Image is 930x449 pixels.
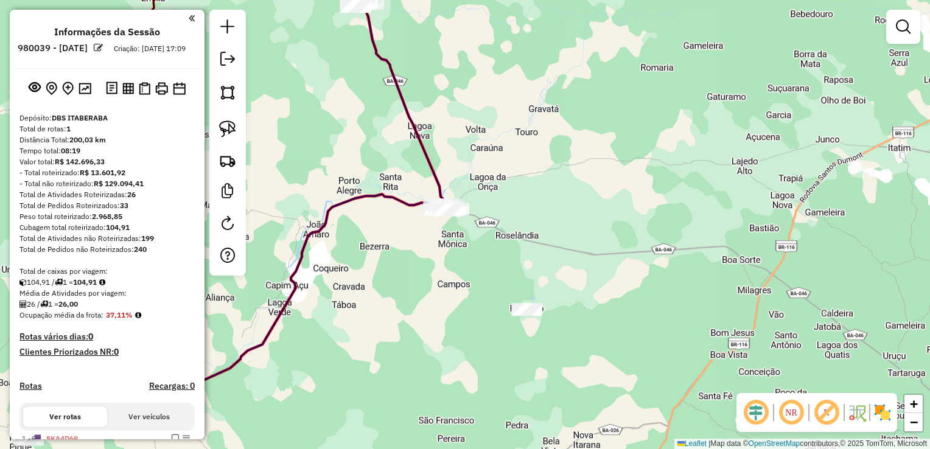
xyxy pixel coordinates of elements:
[19,266,195,277] div: Total de caixas por viagem:
[219,84,236,101] img: Selecionar atividades - polígono
[19,200,195,211] div: Total de Pedidos Roteirizados:
[215,179,240,206] a: Criar modelo
[19,113,195,124] div: Depósito:
[99,279,105,286] i: Meta Caixas/viagem: 1,00 Diferença: 103,91
[19,167,195,178] div: - Total roteirizado:
[741,398,771,427] span: Ocultar deslocamento
[432,204,463,216] div: Atividade não roteirizada - QUISQUI DA ELY (IAC
[19,156,195,167] div: Valor total:
[26,78,43,98] button: Exibir sessão original
[340,1,370,13] div: Atividade não roteirizada - BOX 38 FEIRA NOVA T
[19,244,195,255] div: Total de Pedidos não Roteirizados:
[19,288,195,299] div: Média de Atividades por viagem:
[69,135,106,144] strong: 200,03 km
[18,43,88,54] h6: 980039 - [DATE]
[19,277,195,288] div: 104,91 / 1 =
[904,413,923,431] a: Zoom out
[22,434,78,443] span: 1 -
[183,434,190,442] em: Opções
[94,43,103,52] em: Alterar nome da sessão
[136,80,153,97] button: Visualizar Romaneio
[120,80,136,96] button: Visualizar relatório de Roteirização
[88,331,93,342] strong: 0
[172,434,179,442] em: Finalizar rota
[428,204,458,216] div: Atividade não roteirizada - MERCEARIA F IACU
[674,439,930,449] div: Map data © contributors,© 2025 TomTom, Microsoft
[677,439,707,448] a: Leaflet
[134,245,147,254] strong: 240
[94,179,144,188] strong: R$ 129.094,41
[219,152,236,169] img: Criar rota
[149,381,195,391] h4: Recargas: 0
[434,202,464,214] div: Atividade não roteirizada - MERCEARIA M M (IACU)
[135,312,141,319] em: Média calculada utilizando a maior ocupação (%Peso ou %Cubagem) de cada rota da sessão. Rotas cro...
[60,79,76,98] button: Adicionar Atividades
[512,304,542,316] div: Atividade não roteirizada - DIST. DE BEB. LAY
[170,80,188,97] button: Disponibilidade de veículos
[92,212,122,221] strong: 2.968,85
[19,279,27,286] i: Cubagem total roteirizado
[109,43,191,54] div: Criação: [DATE] 17:09
[708,439,710,448] span: |
[19,310,103,319] span: Ocupação média da frota:
[61,146,80,155] strong: 08:19
[73,277,97,287] strong: 104,91
[52,113,108,122] strong: DBS ITABERABA
[19,301,27,308] i: Total de Atividades
[910,396,918,411] span: +
[19,233,195,244] div: Total de Atividades não Roteirizadas:
[141,234,154,243] strong: 199
[19,145,195,156] div: Tempo total:
[423,203,453,215] div: Atividade não roteirizada - MERCEARIA EMPORIO DA
[54,26,160,38] h4: Informações da Sessão
[219,120,236,137] img: Selecionar atividades - laço
[777,398,806,427] span: Ocultar NR
[429,203,460,215] div: Atividade não roteirizada - BAR DO NINHO
[511,303,542,315] div: Atividade não roteirizada - DIST. DE BEB. LAY
[439,203,469,215] div: Atividade não roteirizada - POSTO E RESTAURANTE
[749,439,800,448] a: OpenStreetMap
[103,79,120,98] button: Logs desbloquear sessão
[120,201,128,210] strong: 33
[19,178,195,189] div: - Total não roteirizado:
[19,189,195,200] div: Total de Atividades Roteirizadas:
[19,211,195,222] div: Peso total roteirizado:
[215,47,240,74] a: Exportar sessão
[424,199,454,211] div: Atividade não roteirizada - JO DISTRIBUIDORA
[215,211,240,238] a: Reroteirizar Sessão
[40,301,48,308] i: Total de rotas
[19,347,195,357] h4: Clientes Priorizados NR:
[189,11,195,25] a: Clique aqui para minimizar o painel
[423,201,453,214] div: Atividade não roteirizada - SHOPPING DAS BEBIDA
[215,15,240,42] a: Nova sessão e pesquisa
[873,403,892,422] img: Exibir/Ocultar setores
[23,406,107,427] button: Ver rotas
[434,200,464,212] div: Atividade não roteirizada - BAR DO NEGO DOLY ( I
[340,1,371,13] div: Atividade não roteirizada - MERCADINHO JUNIOR (P
[107,406,191,427] button: Ver veículos
[43,79,60,98] button: Centralizar mapa no depósito ou ponto de apoio
[910,414,918,430] span: −
[904,395,923,413] a: Zoom in
[19,299,195,310] div: 26 / 1 =
[13,434,44,446] div: Atividade não roteirizada - BAR DO GONZAGA
[214,147,241,174] a: Criar rota
[127,190,136,199] strong: 26
[76,80,94,96] button: Otimizar todas as rotas
[19,222,195,233] div: Cubagem total roteirizado:
[19,381,42,391] a: Rotas
[66,124,71,133] strong: 1
[80,168,125,177] strong: R$ 13.601,92
[812,398,841,427] span: Exibir rótulo
[427,201,457,213] div: Atividade não roteirizada - MERCADINHO ARAUJO I
[114,346,119,357] strong: 0
[106,223,130,232] strong: 104,91
[891,15,915,39] a: Exibir filtros
[55,157,105,166] strong: R$ 142.696,33
[847,403,867,422] img: Fluxo de ruas
[19,134,195,145] div: Distância Total:
[19,332,195,342] h4: Rotas vários dias:
[106,310,133,319] strong: 37,11%
[153,80,170,97] button: Imprimir Rotas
